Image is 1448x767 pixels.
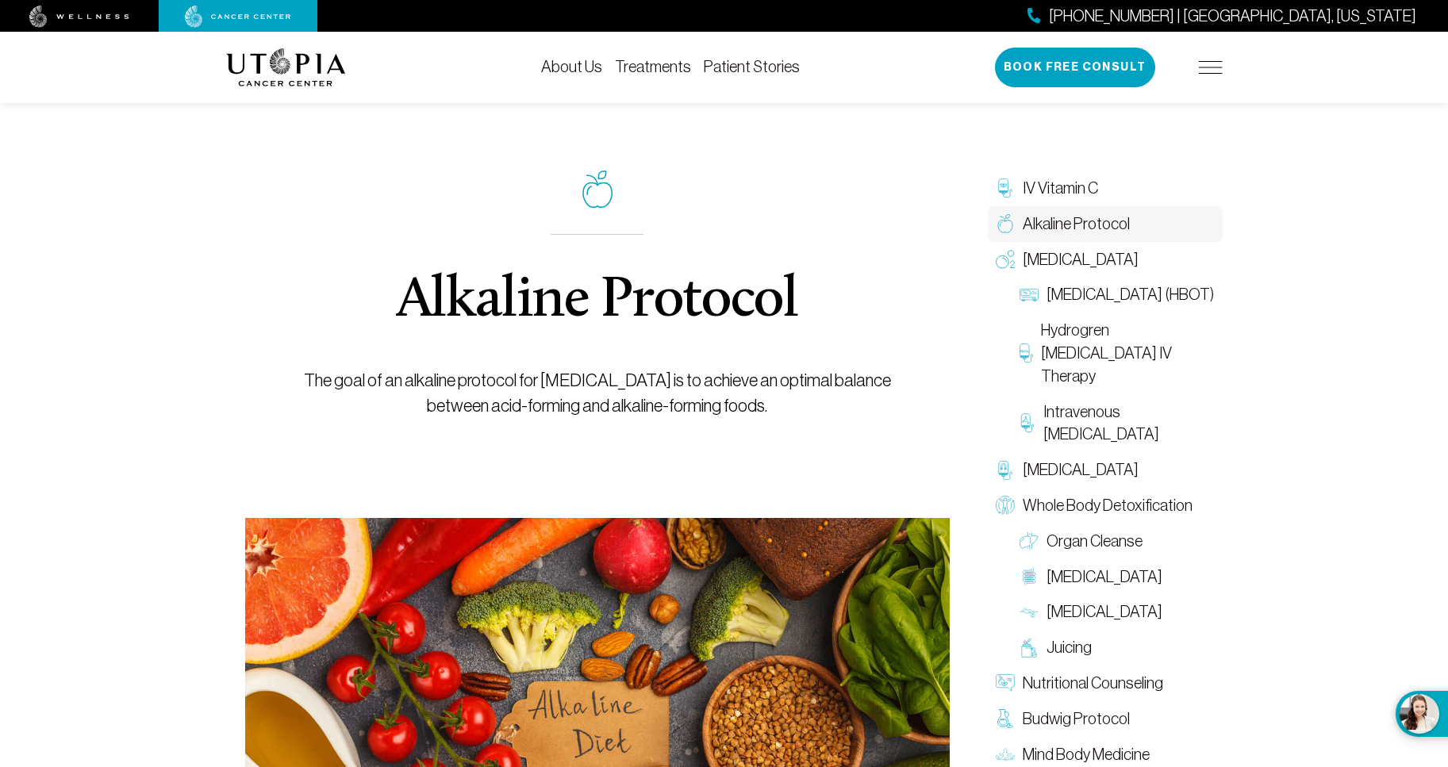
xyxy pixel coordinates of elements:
img: Mind Body Medicine [996,745,1015,764]
img: Oxygen Therapy [996,250,1015,269]
button: Book Free Consult [995,48,1155,87]
a: Nutritional Counseling [988,665,1223,701]
a: Organ Cleanse [1012,523,1223,559]
a: [PHONE_NUMBER] | [GEOGRAPHIC_DATA], [US_STATE] [1027,5,1416,28]
a: Juicing [1012,630,1223,665]
img: Juicing [1020,639,1039,658]
a: About Us [541,58,602,75]
img: Nutritional Counseling [996,673,1015,692]
img: cancer center [185,6,291,28]
a: Budwig Protocol [988,701,1223,737]
a: Treatments [615,58,691,75]
span: [MEDICAL_DATA] [1023,458,1139,481]
a: Patient Stories [704,58,800,75]
img: Whole Body Detoxification [996,496,1015,515]
img: Hydrogren Peroxide IV Therapy [1020,343,1033,362]
img: wellness [29,6,129,28]
img: Alkaline Protocol [996,214,1015,233]
img: icon [582,171,613,209]
a: [MEDICAL_DATA] [1012,594,1223,630]
span: [MEDICAL_DATA] [1047,600,1162,623]
img: Budwig Protocol [996,709,1015,728]
span: Nutritional Counseling [1023,672,1163,695]
img: Hyperbaric Oxygen Therapy (HBOT) [1020,286,1039,305]
span: Whole Body Detoxification [1023,494,1193,517]
img: Lymphatic Massage [1020,603,1039,622]
span: Alkaline Protocol [1023,213,1130,236]
span: Organ Cleanse [1047,530,1143,553]
span: [MEDICAL_DATA] [1023,248,1139,271]
img: icon-hamburger [1199,61,1223,74]
a: Alkaline Protocol [988,206,1223,242]
img: Organ Cleanse [1020,531,1039,550]
p: The goal of an alkaline protocol for [MEDICAL_DATA] is to achieve an optimal balance between acid... [281,368,913,419]
a: [MEDICAL_DATA] [988,452,1223,488]
img: logo [226,48,346,86]
img: Intravenous Ozone Therapy [1020,413,1036,432]
span: [PHONE_NUMBER] | [GEOGRAPHIC_DATA], [US_STATE] [1049,5,1416,28]
h1: Alkaline Protocol [397,273,798,330]
img: IV Vitamin C [996,178,1015,198]
a: IV Vitamin C [988,171,1223,206]
span: Hydrogren [MEDICAL_DATA] IV Therapy [1041,319,1215,387]
span: IV Vitamin C [1023,177,1098,200]
a: [MEDICAL_DATA] (HBOT) [1012,277,1223,313]
span: Juicing [1047,636,1092,659]
img: Chelation Therapy [996,461,1015,480]
img: Colon Therapy [1020,567,1039,586]
a: Whole Body Detoxification [988,488,1223,523]
span: [MEDICAL_DATA] (HBOT) [1047,283,1214,306]
span: Intravenous [MEDICAL_DATA] [1043,401,1214,447]
span: [MEDICAL_DATA] [1047,566,1162,589]
a: [MEDICAL_DATA] [1012,559,1223,595]
a: Intravenous [MEDICAL_DATA] [1012,394,1223,453]
span: Mind Body Medicine [1023,743,1150,766]
a: [MEDICAL_DATA] [988,242,1223,278]
span: Budwig Protocol [1023,708,1130,731]
a: Hydrogren [MEDICAL_DATA] IV Therapy [1012,313,1223,393]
